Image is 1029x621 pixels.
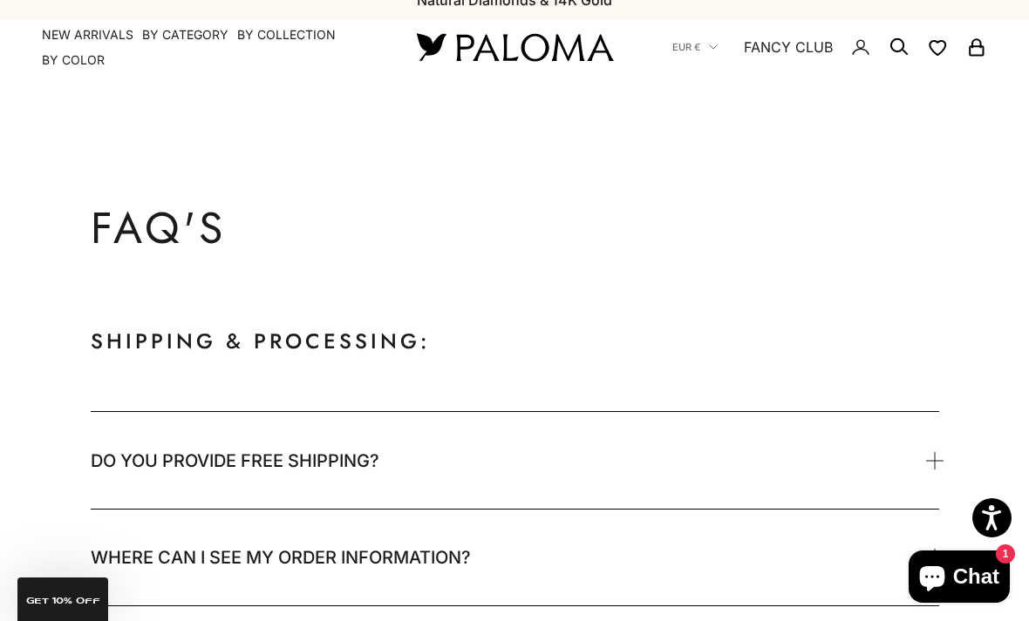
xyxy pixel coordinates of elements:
inbox-online-store-chat: Shopify online store chat [903,550,1015,607]
div: GET 10% Off [17,577,108,621]
a: FANCY CLUB [744,36,833,58]
p: FAQ's [91,159,684,298]
span: Do you provide free shipping? [91,443,379,478]
a: NEW ARRIVALS [42,26,133,44]
span: GET 10% Off [26,597,100,605]
span: Where can I see my order information? [91,540,471,575]
p: Shipping & Processing: [91,324,939,359]
summary: Where can I see my order information? [91,510,939,605]
nav: Primary navigation [42,26,375,69]
span: EUR € [672,39,700,55]
summary: By Color [42,51,105,69]
summary: By Category [142,26,228,44]
nav: Secondary navigation [672,19,987,75]
summary: Do you provide free shipping? [91,412,939,508]
button: EUR € [672,39,718,55]
summary: By Collection [237,26,336,44]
